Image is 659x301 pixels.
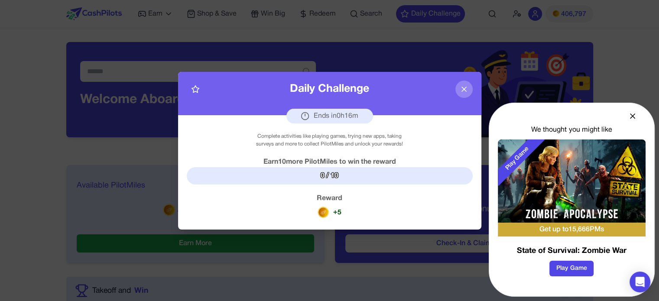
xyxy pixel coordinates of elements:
div: Earn 10 more PilotMiles to win the reward [187,157,473,167]
img: State of Survival: Zombie War [498,139,646,223]
div: Open Intercom Messenger [630,272,650,292]
div: Daily Challenge [290,81,369,97]
div: We thought you might like [498,125,646,135]
div: Complete activities like playing games, trying new apps, taking surveys and more to collect Pilot... [248,133,411,148]
h3: State of Survival: Zombie War [498,245,646,257]
div: Reward [187,193,473,204]
div: 0 / 10 [187,167,473,184]
div: Get up to 15,666 PMs [498,223,646,236]
button: Play Game [549,261,594,276]
img: reward [318,207,329,218]
div: 5 [338,207,341,218]
div: + [333,207,338,217]
div: Ends in 0 h 16 m [286,109,373,123]
div: Play Game [490,131,545,186]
